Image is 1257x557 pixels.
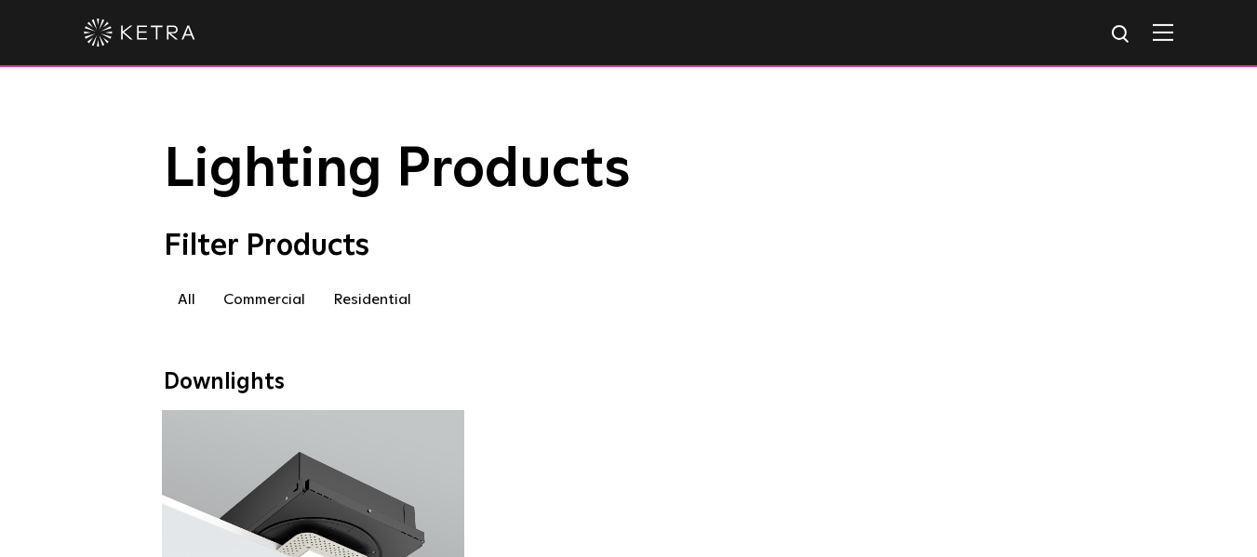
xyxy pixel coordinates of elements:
label: All [164,283,209,316]
label: Commercial [209,283,319,316]
div: Downlights [164,369,1094,396]
span: Lighting Products [164,142,631,198]
div: Filter Products [164,229,1094,264]
img: Hamburger%20Nav.svg [1153,23,1173,41]
img: search icon [1110,23,1133,46]
label: Residential [319,283,425,316]
img: ketra-logo-2019-white [84,19,195,46]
